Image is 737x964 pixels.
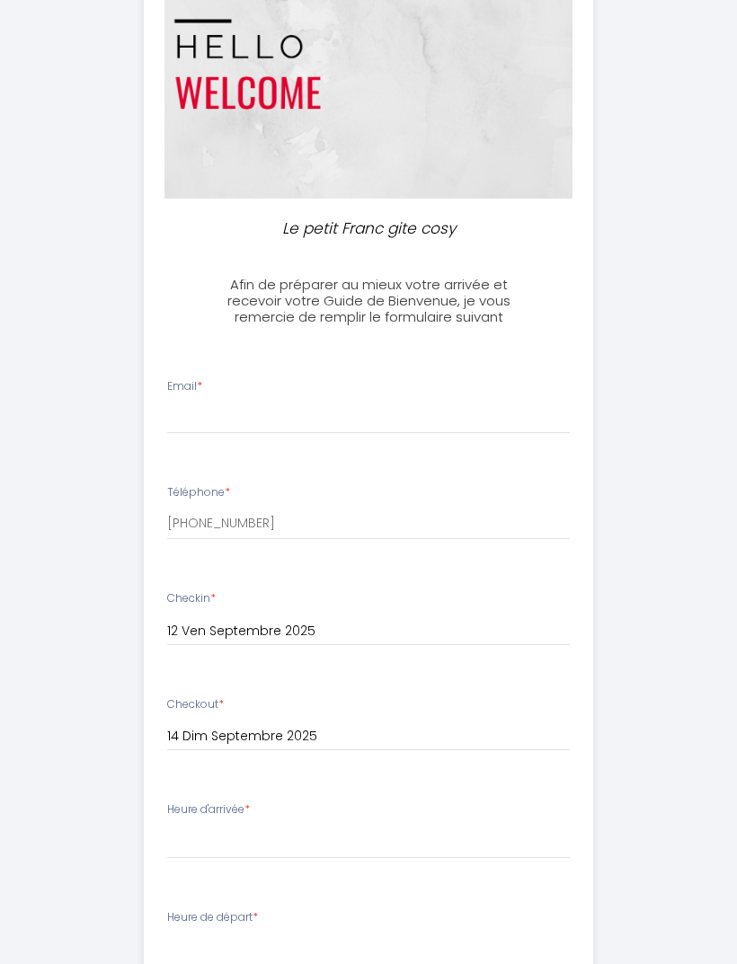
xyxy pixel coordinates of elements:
[167,697,224,714] label: Checkout
[167,379,202,396] label: Email
[167,802,250,819] label: Heure d'arrivée
[167,485,230,502] label: Téléphone
[231,217,506,242] p: Le petit Franc gite cosy
[167,910,258,927] label: Heure de départ
[223,278,513,326] h3: Afin de préparer au mieux votre arrivée et recevoir votre Guide de Bienvenue, je vous remercie de...
[167,591,216,608] label: Checkin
